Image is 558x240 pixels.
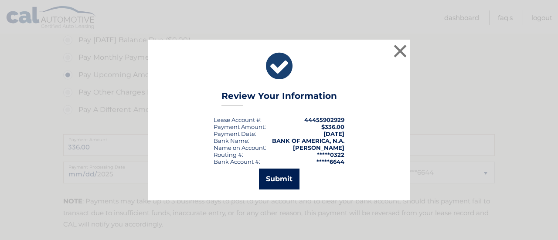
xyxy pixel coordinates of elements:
button: × [391,42,409,60]
div: Routing #: [214,151,243,158]
button: Submit [259,169,299,189]
span: $336.00 [321,123,344,130]
strong: [PERSON_NAME] [293,144,344,151]
div: Payment Amount: [214,123,266,130]
strong: BANK OF AMERICA, N.A. [272,137,344,144]
strong: 44455902929 [304,116,344,123]
span: Payment Date [214,130,255,137]
div: Bank Account #: [214,158,260,165]
div: Name on Account: [214,144,266,151]
span: [DATE] [323,130,344,137]
h3: Review Your Information [221,91,337,106]
div: Bank Name: [214,137,249,144]
div: Lease Account #: [214,116,262,123]
div: : [214,130,256,137]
